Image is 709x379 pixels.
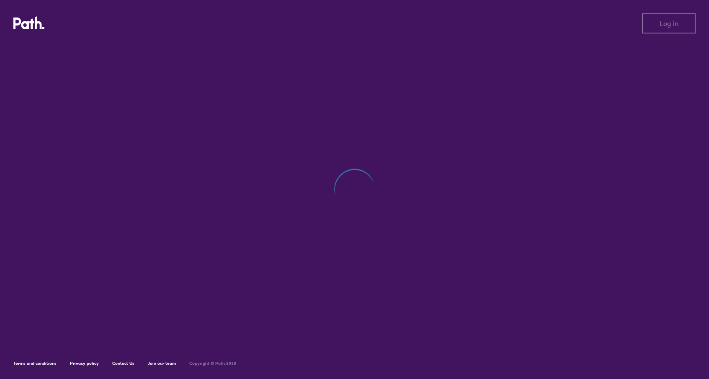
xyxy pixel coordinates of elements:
a: Join our team [148,361,176,366]
a: Terms and conditions [13,361,57,366]
h6: Copyright © Path 2018 [189,361,236,366]
a: Privacy policy [70,361,99,366]
a: Contact Us [112,361,134,366]
span: Log in [660,20,678,27]
button: Log in [642,13,696,33]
